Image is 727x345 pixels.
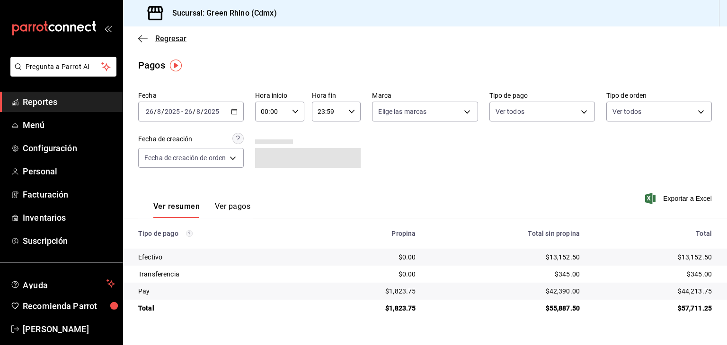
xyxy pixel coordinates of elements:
div: Total [595,230,712,237]
span: Facturación [23,188,115,201]
button: open_drawer_menu [104,25,112,32]
svg: Los pagos realizados con Pay y otras terminales son montos brutos. [186,230,193,237]
span: - [181,108,183,115]
div: Transferencia [138,269,304,279]
span: / [193,108,195,115]
div: $57,711.25 [595,303,712,313]
span: Menú [23,119,115,131]
span: / [161,108,164,115]
span: Fecha de creación de orden [144,153,226,163]
span: / [201,108,204,115]
div: Total sin propina [431,230,580,237]
span: Regresar [155,34,186,43]
button: Regresar [138,34,186,43]
label: Tipo de pago [489,92,595,99]
label: Marca [372,92,478,99]
div: Fecha de creación [138,134,192,144]
span: [PERSON_NAME] [23,323,115,336]
div: $0.00 [319,269,416,279]
div: Propina [319,230,416,237]
button: Pregunta a Parrot AI [10,57,116,77]
span: Inventarios [23,211,115,224]
label: Hora inicio [255,92,304,99]
div: $345.00 [595,269,712,279]
div: $13,152.50 [431,252,580,262]
span: Pregunta a Parrot AI [26,62,102,72]
span: Ayuda [23,278,103,289]
div: Tipo de pago [138,230,304,237]
label: Hora fin [312,92,361,99]
div: $1,823.75 [319,303,416,313]
div: $55,887.50 [431,303,580,313]
div: Pagos [138,58,165,72]
div: Efectivo [138,252,304,262]
label: Fecha [138,92,244,99]
span: Ver todos [612,107,641,116]
span: Configuración [23,142,115,155]
label: Tipo de orden [606,92,712,99]
div: $42,390.00 [431,286,580,296]
button: Ver resumen [153,202,200,218]
button: Ver pagos [215,202,250,218]
span: Reportes [23,95,115,108]
div: $0.00 [319,252,416,262]
div: $13,152.50 [595,252,712,262]
span: Elige las marcas [378,107,426,116]
input: ---- [164,108,180,115]
div: $44,213.75 [595,286,712,296]
div: Total [138,303,304,313]
div: Pay [138,286,304,296]
input: -- [145,108,154,115]
input: -- [157,108,161,115]
input: -- [184,108,193,115]
span: Recomienda Parrot [23,300,115,312]
input: ---- [204,108,220,115]
span: / [154,108,157,115]
div: $1,823.75 [319,286,416,296]
input: -- [196,108,201,115]
span: Suscripción [23,234,115,247]
span: Personal [23,165,115,178]
a: Pregunta a Parrot AI [7,69,116,78]
button: Exportar a Excel [647,193,712,204]
div: $345.00 [431,269,580,279]
span: Ver todos [496,107,524,116]
div: navigation tabs [153,202,250,218]
img: Tooltip marker [170,60,182,71]
h3: Sucursal: Green Rhino (Cdmx) [165,8,277,19]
